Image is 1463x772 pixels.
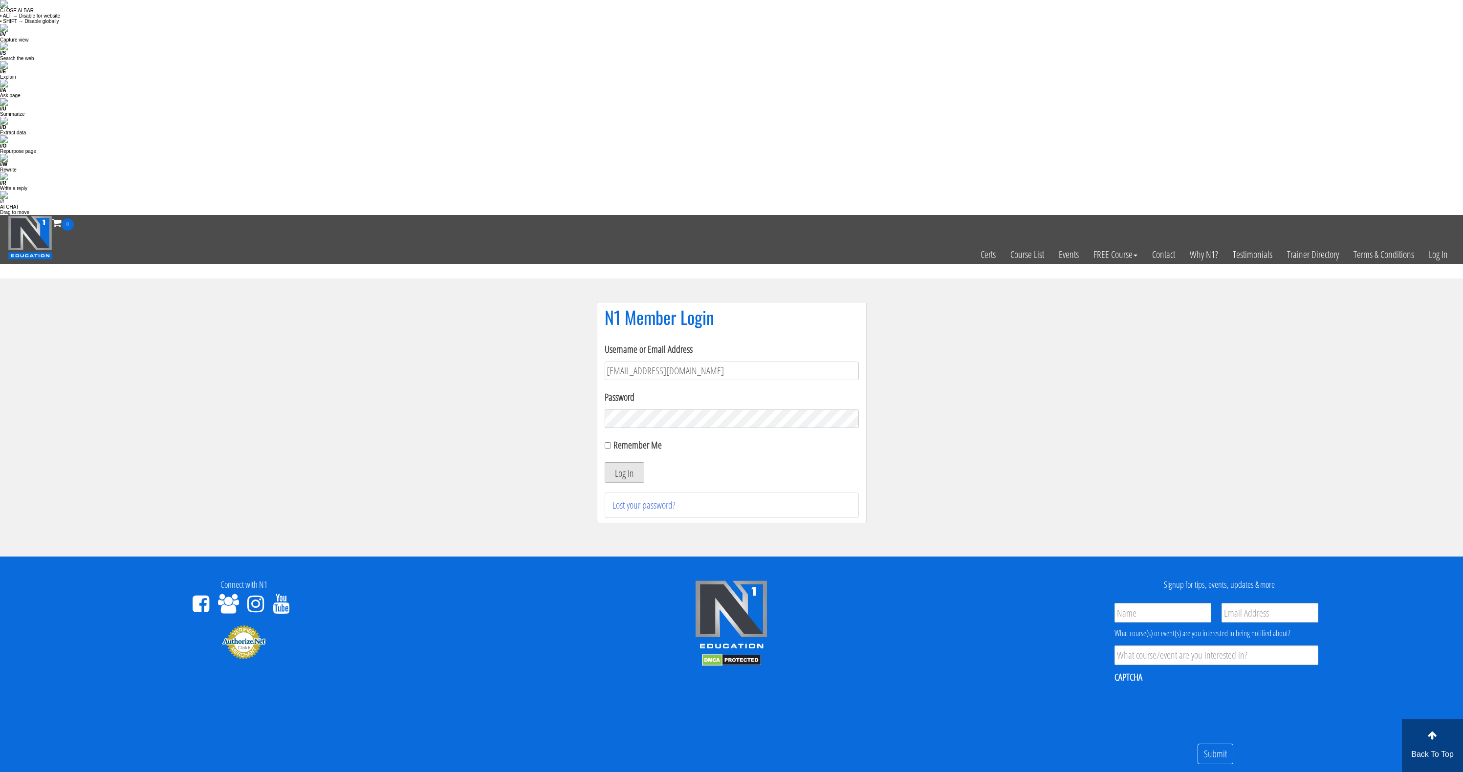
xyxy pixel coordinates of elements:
[612,498,676,512] a: Lost your password?
[1114,690,1263,728] iframe: reCAPTCHA
[1086,231,1145,279] a: FREE Course
[605,307,859,327] h1: N1 Member Login
[1114,671,1142,684] label: CAPTCHA
[1222,603,1318,622] input: Email Address
[1346,231,1421,279] a: Terms & Conditions
[973,231,1003,279] a: Certs
[605,390,859,405] label: Password
[1003,231,1051,279] a: Course List
[605,342,859,357] label: Username or Email Address
[702,654,761,666] img: DMCA.com Protection Status
[983,580,1456,590] h4: Signup for tips, events, updates & more
[62,218,74,231] span: 0
[1114,627,1318,639] div: What course(s) or event(s) are you interested in being notified about?
[8,215,52,259] img: n1-education
[605,462,644,483] button: Log In
[7,580,480,590] h4: Connect with N1
[695,580,768,652] img: n1-edu-logo
[1402,749,1463,760] p: Back To Top
[52,216,74,229] a: 0
[1280,231,1346,279] a: Trainer Directory
[1225,231,1280,279] a: Testimonials
[1051,231,1086,279] a: Events
[1114,645,1318,665] input: What course/event are you interested in?
[1198,744,1233,765] input: Submit
[1182,231,1225,279] a: Why N1?
[222,624,266,660] img: Authorize.Net Merchant - Click to Verify
[613,438,662,451] label: Remember Me
[1421,231,1455,279] a: Log In
[1145,231,1182,279] a: Contact
[1114,603,1211,622] input: Name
